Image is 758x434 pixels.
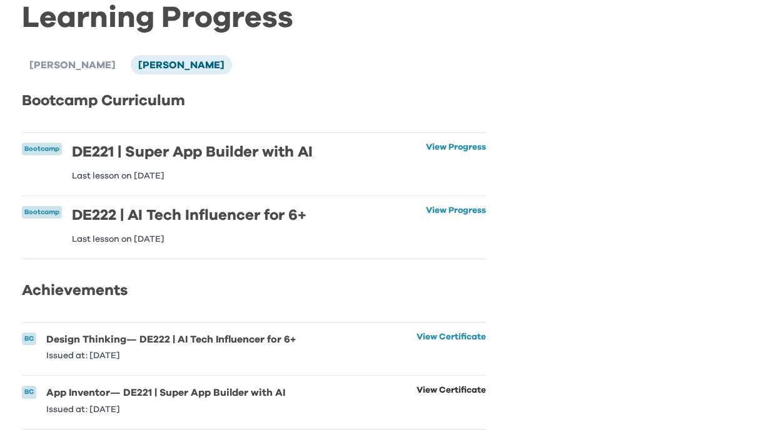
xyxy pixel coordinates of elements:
[24,207,59,218] p: Bootcamp
[138,60,225,70] span: [PERSON_NAME]
[24,144,59,155] p: Bootcamp
[46,333,296,346] h6: Design Thinking — DE222 | AI Tech Influencer for 6+
[72,235,306,244] p: Last lesson on [DATE]
[426,206,486,244] a: View Progress
[426,143,486,180] a: View Progress
[417,333,486,360] a: View Certificate
[46,386,285,400] h6: App Inventor — DE221 | Super App Builder with AI
[22,11,486,25] h1: Learning Progress
[29,60,116,70] span: [PERSON_NAME]
[22,279,486,302] h2: Achievements
[46,405,285,414] p: Issued at: [DATE]
[417,386,486,413] a: View Certificate
[22,90,486,112] h2: Bootcamp Curriculum
[72,143,313,162] h6: DE221 | Super App Builder with AI
[24,334,34,344] p: BC
[46,351,296,360] p: Issued at: [DATE]
[24,387,34,398] p: BC
[72,172,313,180] p: Last lesson on [DATE]
[72,206,306,225] h6: DE222 | AI Tech Influencer for 6+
